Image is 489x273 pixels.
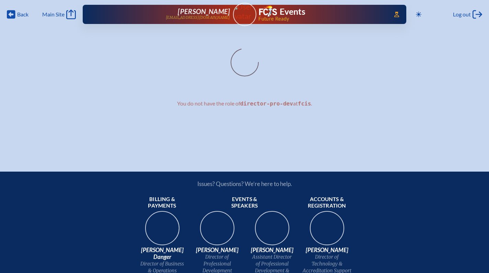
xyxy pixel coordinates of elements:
[233,3,256,26] a: User Avatar
[193,247,242,253] span: [PERSON_NAME]
[259,5,277,16] img: Florida Council of Independent Schools
[42,10,76,19] a: Main Site
[280,8,305,16] h1: Events
[124,180,365,187] p: Issues? Questions? We’re here to help.
[138,196,187,210] span: Billing & payments
[220,196,269,210] span: Events & speakers
[453,11,471,18] span: Log out
[178,7,230,15] span: [PERSON_NAME]
[42,11,65,18] span: Main Site
[305,209,349,253] img: b1ee34a6-5a78-4519-85b2-7190c4823173
[230,2,259,21] img: User Avatar
[195,209,239,253] img: 94e3d245-ca72-49ea-9844-ae84f6d33c0f
[247,247,297,253] span: [PERSON_NAME]
[302,196,352,210] span: Accounts & registration
[17,11,28,18] span: Back
[259,5,385,21] div: FCIS Events — Future ready
[138,247,187,260] span: [PERSON_NAME] Danger
[298,100,311,107] code: fcis
[105,8,230,21] a: [PERSON_NAME][EMAIL_ADDRESS][DOMAIN_NAME]
[259,5,305,18] a: FCIS LogoEvents
[240,100,293,107] code: director-pro-dev
[166,15,230,20] p: [EMAIL_ADDRESS][DOMAIN_NAME]
[63,100,426,107] p: You do not have the role of at .
[302,247,352,253] span: [PERSON_NAME]
[250,209,294,253] img: 545ba9c4-c691-43d5-86fb-b0a622cbeb82
[140,209,184,253] img: 9c64f3fb-7776-47f4-83d7-46a341952595
[258,16,384,21] span: Future Ready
